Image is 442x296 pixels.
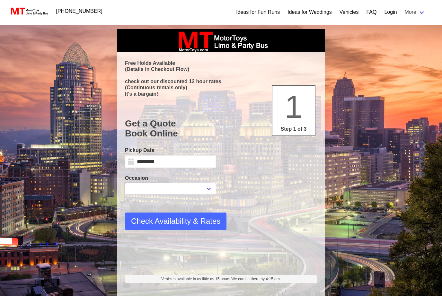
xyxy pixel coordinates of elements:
span: 1 [285,89,303,125]
p: It's a bargain! [125,91,317,97]
a: More [401,6,429,19]
label: Occasion [125,174,216,182]
p: Free Holds Available [125,60,317,66]
a: Vehicles [340,8,359,16]
button: Check Availability & Rates [125,213,226,230]
a: FAQ [366,8,376,16]
a: Ideas for Weddings [287,8,332,16]
h1: Get a Quote Book Online [125,118,317,139]
span: Check Availability & Rates [131,215,220,227]
p: (Details in Checkout Flow) [125,66,317,72]
img: MotorToys Logo [9,7,49,16]
a: Ideas for Fun Runs [236,8,280,16]
img: box_logo_brand.jpeg [173,29,269,52]
p: (Continuous rentals only) [125,84,317,91]
a: [PHONE_NUMBER] [52,5,106,18]
p: Step 1 of 3 [275,125,312,133]
a: Login [384,8,397,16]
p: check out our discounted 12 hour rates [125,78,317,84]
span: Vehicles available in as little as 15 hours. [161,276,281,282]
label: Pickup Date [125,146,216,154]
span: We can be there by 4:15 am. [231,277,281,281]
